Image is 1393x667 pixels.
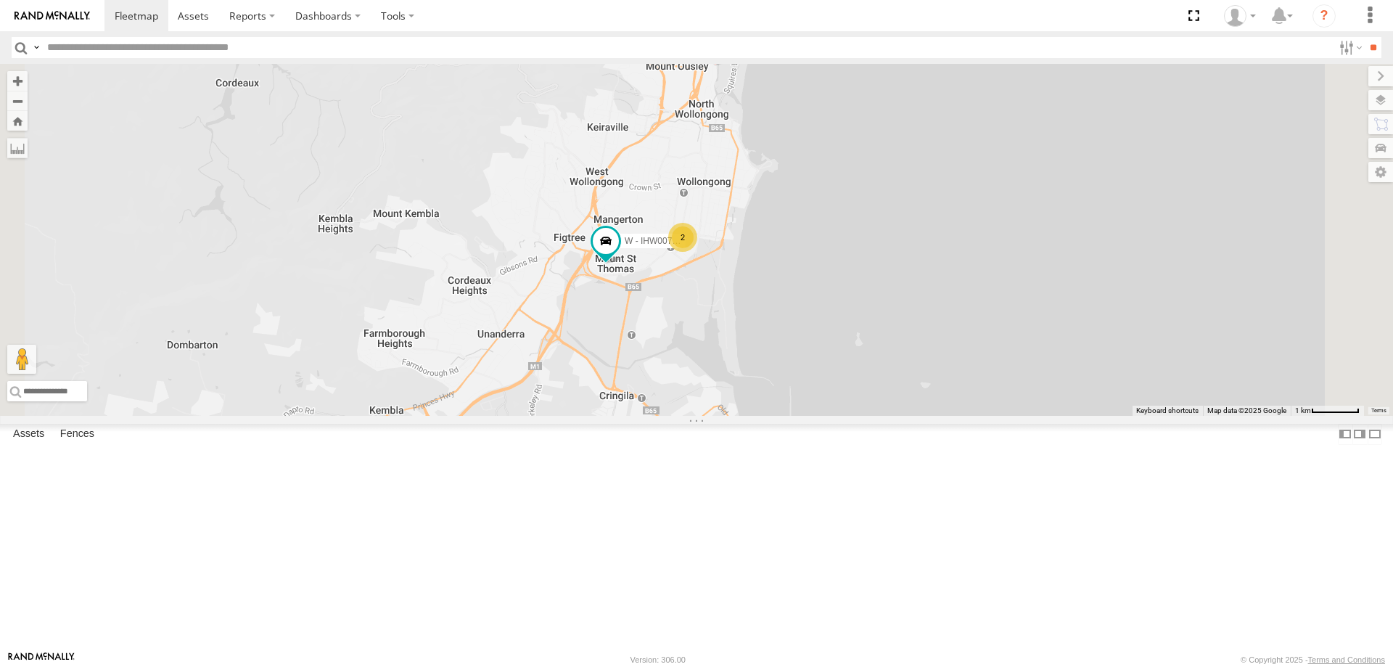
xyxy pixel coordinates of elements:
img: rand-logo.svg [15,11,90,21]
div: © Copyright 2025 - [1241,655,1385,664]
label: Hide Summary Table [1368,424,1382,445]
a: Terms [1371,408,1386,414]
label: Fences [53,424,102,444]
span: 1 km [1295,406,1311,414]
label: Measure [7,138,28,158]
button: Drag Pegman onto the map to open Street View [7,345,36,374]
label: Dock Summary Table to the Left [1338,424,1352,445]
button: Keyboard shortcuts [1136,406,1199,416]
button: Zoom in [7,71,28,91]
button: Zoom Home [7,111,28,131]
a: Terms and Conditions [1308,655,1385,664]
label: Search Query [30,37,42,58]
label: Search Filter Options [1334,37,1365,58]
span: W - IHW007 - [PERSON_NAME] [625,236,752,246]
label: Assets [6,424,52,444]
div: 2 [668,223,697,252]
label: Map Settings [1368,162,1393,182]
button: Zoom out [7,91,28,111]
label: Dock Summary Table to the Right [1352,424,1367,445]
span: Map data ©2025 Google [1207,406,1286,414]
div: Tye Clark [1219,5,1261,27]
a: Visit our Website [8,652,75,667]
div: Version: 306.00 [630,655,686,664]
button: Map Scale: 1 km per 63 pixels [1291,406,1364,416]
i: ? [1312,4,1336,28]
